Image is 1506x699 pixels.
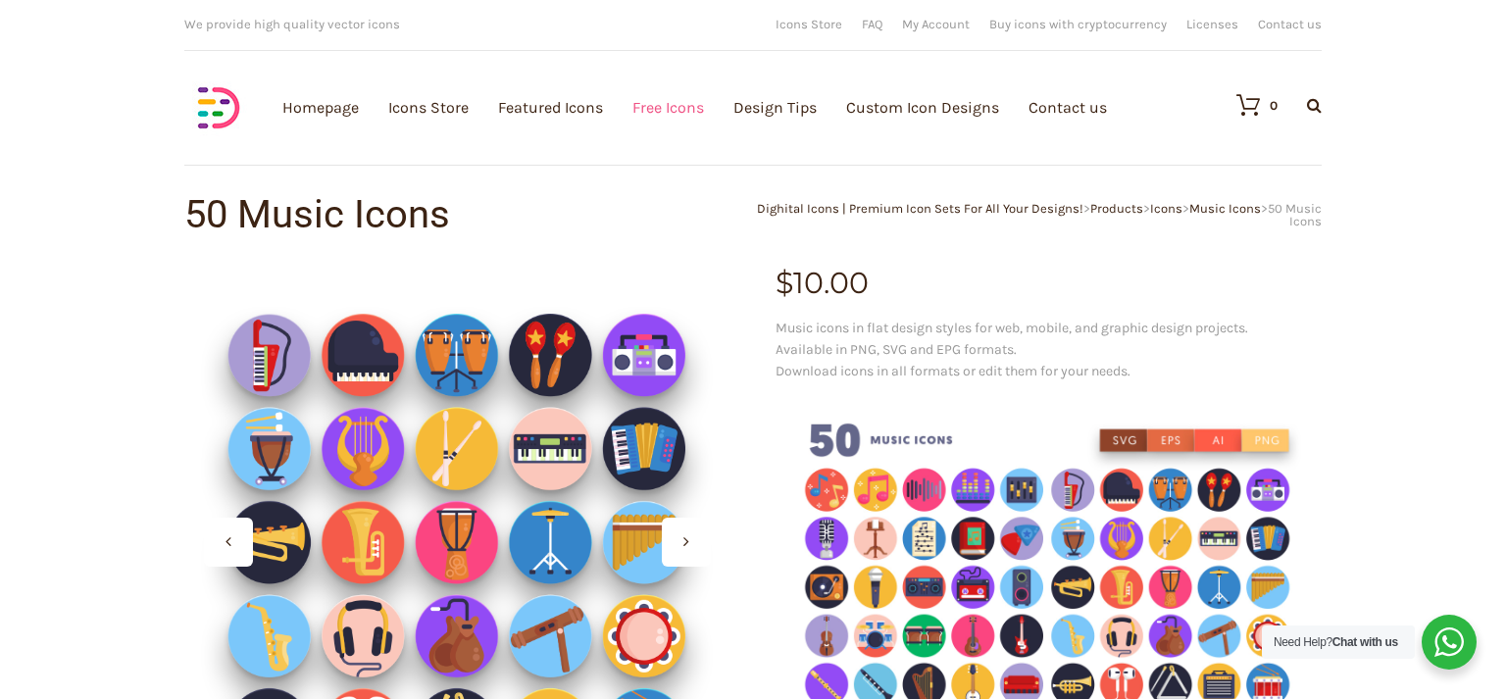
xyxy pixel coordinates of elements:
a: Products [1090,201,1143,216]
span: 50 Music Icons [1268,201,1322,228]
a: Icons [1150,201,1182,216]
a: Contact us [1258,18,1322,30]
a: Licenses [1186,18,1238,30]
h1: 50 Music Icons [184,195,753,234]
span: $ [776,265,793,301]
a: Music Icons [1189,201,1261,216]
div: 0 [1270,99,1278,112]
strong: Chat with us [1332,635,1398,649]
span: We provide high quality vector icons [184,17,400,31]
p: Music icons in flat design styles for web, mobile, and graphic design projects. Available in PNG,... [776,318,1322,382]
bdi: 10.00 [776,265,869,301]
div: > > > > [753,202,1322,227]
a: Dighital Icons | Premium Icon Sets For All Your Designs! [757,201,1083,216]
a: Icons Store [776,18,842,30]
a: 0 [1217,93,1278,117]
span: Need Help? [1274,635,1398,649]
a: FAQ [862,18,882,30]
a: My Account [902,18,970,30]
a: Buy icons with cryptocurrency [989,18,1167,30]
